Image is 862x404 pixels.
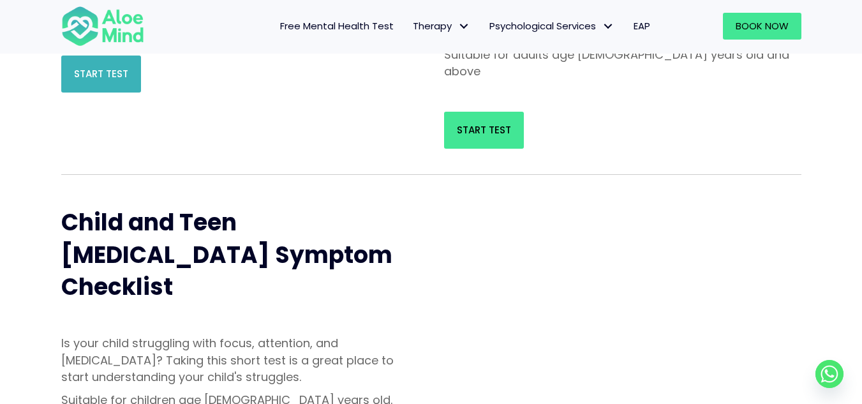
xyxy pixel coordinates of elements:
span: EAP [634,19,650,33]
span: Start Test [457,123,511,137]
a: TherapyTherapy: submenu [403,13,480,40]
span: Start Test [74,67,128,80]
span: Child and Teen [MEDICAL_DATA] Symptom Checklist [61,206,392,303]
span: Book Now [736,19,789,33]
a: Book Now [723,13,801,40]
p: Suitable for adults age [DEMOGRAPHIC_DATA] years old and above [444,47,801,80]
span: Psychological Services [489,19,614,33]
span: Free Mental Health Test [280,19,394,33]
nav: Menu [161,13,660,40]
span: Psychological Services: submenu [599,17,618,36]
span: Therapy: submenu [455,17,473,36]
a: EAP [624,13,660,40]
a: Start Test [444,112,524,149]
a: Psychological ServicesPsychological Services: submenu [480,13,624,40]
img: Aloe mind Logo [61,5,144,47]
a: Start Test [61,56,141,93]
span: Therapy [413,19,470,33]
a: Free Mental Health Test [271,13,403,40]
p: Is your child struggling with focus, attention, and [MEDICAL_DATA]? Taking this short test is a g... [61,335,419,385]
a: Whatsapp [815,360,843,388]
